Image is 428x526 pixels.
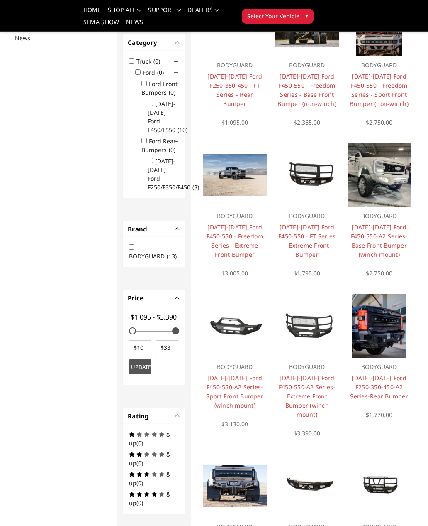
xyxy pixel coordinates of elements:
span: (0) [157,69,164,76]
a: [DATE]-[DATE] Ford F450-550 - Freedom Series - Extreme Front Bumper [207,223,263,258]
span: & up [129,470,170,487]
a: Support [148,7,181,19]
label: [DATE]-[DATE] Ford F250/F350/F450 [148,157,204,191]
p: BODYGUARD [277,60,337,70]
span: (0) [136,439,143,447]
button: Update [129,359,151,374]
span: $2,365.00 [294,118,320,126]
span: (0) [169,146,175,154]
h4: Category [128,38,180,47]
span: (0) [136,479,143,487]
a: [DATE]-[DATE] Ford F450-550 - FT Series - Extreme Front Bumper [278,223,336,258]
button: Select Your Vehicle [242,9,314,24]
button: - [175,40,180,44]
h4: Brand [128,224,180,234]
span: Click to show/hide children [174,82,178,86]
span: Select Your Vehicle [247,12,299,20]
span: $1,770.00 [366,411,392,419]
a: shop all [108,7,141,19]
span: $3,130.00 [221,420,248,428]
a: SEMA Show [83,19,119,31]
label: [DATE]-[DATE] Ford F450/F550 [148,100,192,134]
p: BODYGUARD [277,211,337,221]
span: (0) [169,88,175,96]
label: Ford [143,69,169,76]
span: $3,005.00 [221,269,248,277]
p: BODYGUARD [205,211,265,221]
a: [DATE]-[DATE] Ford F250-350-450 - FT Series - Rear Bumper [207,72,262,108]
label: BODYGUARD [129,252,182,260]
h4: Price [128,293,180,303]
span: (0) [136,499,143,507]
p: BODYGUARD [205,362,265,372]
span: $1,795.00 [294,269,320,277]
span: Click to show/hide children [174,139,178,143]
span: Click to show/hide children [174,59,178,64]
p: BODYGUARD [350,60,409,70]
a: News [15,34,41,42]
button: - [175,296,180,300]
a: [DATE]-[DATE] Ford F450-550-A2 Series-Sport Front Bumper (winch mount) [206,374,263,409]
span: $1,095.00 [221,118,248,126]
span: & up [129,430,170,447]
span: (0) [136,459,143,467]
a: [DATE]-[DATE] Ford F450-550 - Freedom Series - Sport Front Bumper (non-winch) [350,72,409,108]
span: & up [129,490,170,507]
p: BODYGUARD [205,60,265,70]
span: (0) [153,57,160,65]
a: [DATE]-[DATE] Ford F450-550-A2 Series-Extreme Front Bumper (winch mount) [279,374,336,418]
span: $2,750.00 [366,118,392,126]
span: (10) [178,126,187,134]
span: ▾ [305,11,308,20]
span: & up [129,450,170,467]
input: $1095 [129,340,151,355]
h4: Rating [128,411,180,421]
p: BODYGUARD [350,362,409,372]
span: (13) [167,252,177,260]
label: Truck [136,57,165,65]
p: BODYGUARD [350,211,409,221]
span: (3) [192,183,199,191]
button: - [175,227,180,231]
input: $3390 [156,340,178,355]
a: News [126,19,143,31]
label: Ford Front Bumpers [141,80,180,96]
p: BODYGUARD [277,362,337,372]
a: [DATE]-[DATE] Ford F450-550 - Freedom Series - Base Front Bumper (non-winch) [277,72,336,108]
iframe: Chat Widget [387,486,428,526]
a: [DATE]-[DATE] Ford F450-550-A2 Series-Base Front Bumper (winch mount) [351,223,408,258]
span: $2,750.00 [366,269,392,277]
span: $3,390.00 [294,429,320,437]
a: [DATE]-[DATE] Ford F250-350-450-A2 Series-Rear Bumper [350,374,408,400]
a: Dealers [187,7,219,19]
a: Home [83,7,101,19]
span: Click to show/hide children [174,71,178,75]
label: Ford Rear Bumpers [141,137,180,154]
button: - [175,414,180,418]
